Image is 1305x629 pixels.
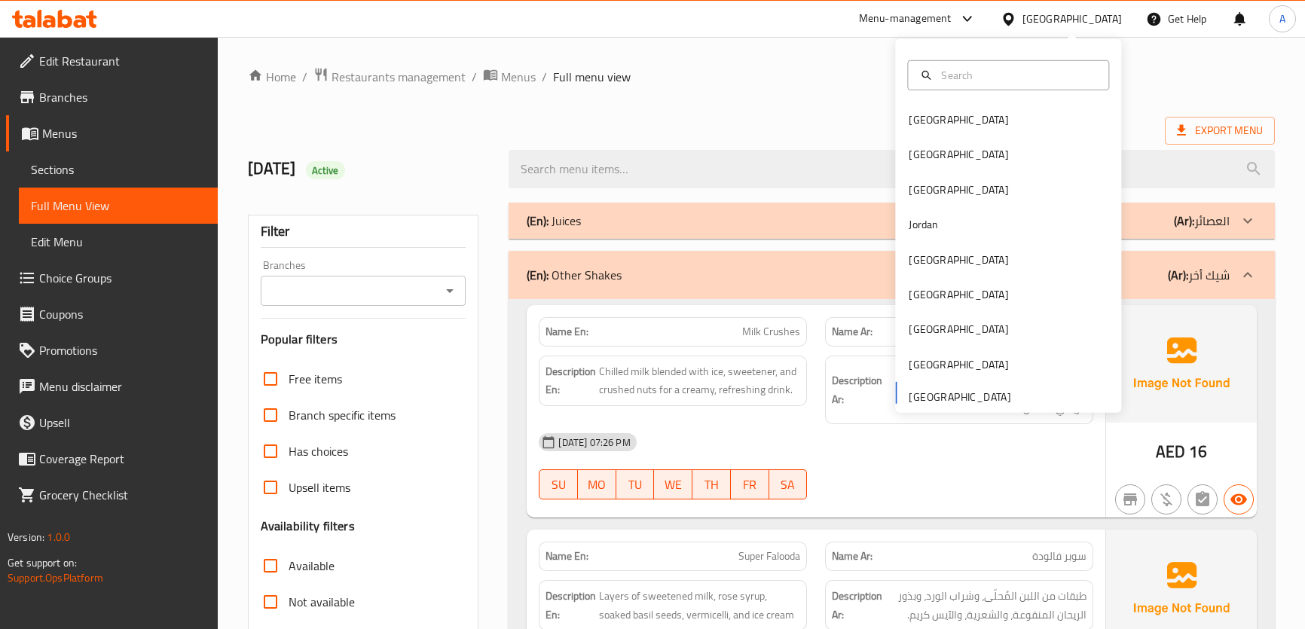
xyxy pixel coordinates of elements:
[909,321,1008,337] div: [GEOGRAPHIC_DATA]
[578,469,616,499] button: MO
[289,478,350,496] span: Upsell items
[832,587,882,624] strong: Description Ar:
[6,368,218,405] a: Menu disclaimer
[248,67,1275,87] nav: breadcrumb
[1168,264,1188,286] b: (Ar):
[313,67,466,87] a: Restaurants management
[289,442,348,460] span: Has choices
[39,305,206,323] span: Coupons
[302,68,307,86] li: /
[439,280,460,301] button: Open
[19,224,218,260] a: Edit Menu
[6,296,218,332] a: Coupons
[39,377,206,395] span: Menu disclaimer
[289,370,342,388] span: Free items
[769,469,808,499] button: SA
[39,414,206,432] span: Upsell
[261,518,355,535] h3: Availability filters
[909,146,1008,163] div: [GEOGRAPHIC_DATA]
[775,474,802,496] span: SA
[832,548,873,564] strong: Name Ar:
[832,324,873,340] strong: Name Ar:
[6,477,218,513] a: Grocery Checklist
[1189,437,1207,466] span: 16
[6,43,218,79] a: Edit Restaurant
[742,324,800,340] span: Milk Crushes
[599,587,800,624] span: Layers of sweetened milk, rose syrup, soaked basil seeds, vermicelli, and ice cream
[6,79,218,115] a: Branches
[909,356,1008,373] div: [GEOGRAPHIC_DATA]
[546,474,572,496] span: SU
[306,163,345,178] span: Active
[542,68,547,86] li: /
[472,68,477,86] li: /
[6,260,218,296] a: Choice Groups
[6,332,218,368] a: Promotions
[509,251,1274,299] div: (En): Other Shakes(Ar):شيك أخر
[1174,209,1194,232] b: (Ar):
[859,10,952,28] div: Menu-management
[599,362,800,399] span: Chilled milk blended with ice, sweetener, and crushed nuts for a creamy, refreshing drink.
[1224,484,1254,514] button: Available
[289,593,355,611] span: Not available
[553,68,631,86] span: Full menu view
[248,68,296,86] a: Home
[909,182,1008,198] div: [GEOGRAPHIC_DATA]
[1106,305,1257,423] img: Ae5nvW7+0k+MAAAAAElFTkSuQmCC
[1168,266,1230,284] p: شيك أخر
[39,52,206,70] span: Edit Restaurant
[501,68,536,86] span: Menus
[31,233,206,251] span: Edit Menu
[261,215,466,248] div: Filter
[261,331,466,348] h3: Popular filters
[8,553,77,573] span: Get support on:
[546,362,596,399] strong: Description En:
[39,88,206,106] span: Branches
[1032,548,1086,564] span: سوبر فالودة
[6,441,218,477] a: Coverage Report
[584,474,610,496] span: MO
[539,469,578,499] button: SU
[527,264,549,286] b: (En):
[39,450,206,468] span: Coverage Report
[306,161,345,179] div: Active
[19,188,218,224] a: Full Menu View
[660,474,686,496] span: WE
[19,151,218,188] a: Sections
[738,548,800,564] span: Super Falooda
[654,469,692,499] button: WE
[885,362,1086,418] span: حليب مبرد مخلوط مع الثلج والمحليات والمكسرات المطحونة للحصول على مشروب كريمي منعش.
[909,111,1008,128] div: [GEOGRAPHIC_DATA]
[546,587,596,624] strong: Description En:
[527,209,549,232] b: (En):
[909,286,1008,303] div: [GEOGRAPHIC_DATA]
[1022,11,1122,27] div: [GEOGRAPHIC_DATA]
[1156,437,1185,466] span: AED
[885,587,1086,624] span: طبقات من اللبن المُحلّى، وشراب الورد، وبذور الريحان المنقوعة، والشعرية، والآيس كريم.
[909,216,938,233] div: Jordan
[8,568,103,588] a: Support.OpsPlatform
[31,160,206,179] span: Sections
[546,548,588,564] strong: Name En:
[42,124,206,142] span: Menus
[8,527,44,547] span: Version:
[6,405,218,441] a: Upsell
[832,371,882,408] strong: Description Ar:
[737,474,763,496] span: FR
[909,251,1008,267] div: [GEOGRAPHIC_DATA]
[483,67,536,87] a: Menus
[31,197,206,215] span: Full Menu View
[248,157,491,180] h2: [DATE]
[39,341,206,359] span: Promotions
[622,474,649,496] span: TU
[1177,121,1263,140] span: Export Menu
[731,469,769,499] button: FR
[616,469,655,499] button: TU
[1165,117,1275,145] span: Export Menu
[546,324,588,340] strong: Name En:
[509,150,1274,188] input: search
[1151,484,1181,514] button: Purchased item
[527,212,581,230] p: Juices
[552,435,636,450] span: [DATE] 07:26 PM
[289,557,335,575] span: Available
